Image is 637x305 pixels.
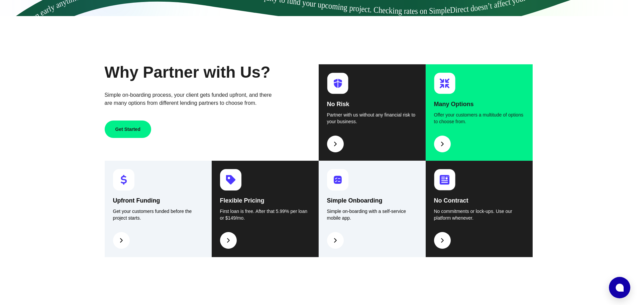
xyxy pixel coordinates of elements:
button: Open chat window [609,277,630,298]
h4: No Contract [434,196,524,205]
img: arrow [331,236,339,244]
h4: Upfront Funding [113,196,203,205]
img: arrow [331,140,339,148]
h4: Many Options [434,99,524,109]
h4: Flexible Pricing [220,196,310,205]
img: card [434,169,455,190]
button: Get Started [105,121,151,138]
h3: Why Partner with Us? [105,64,319,80]
h4: Simple Onboarding [327,196,417,205]
p: First loan is free. After that 5.99% per loan or $149/mo. [220,208,310,221]
img: arrow [438,236,446,244]
img: card [434,73,455,94]
a: Get Started [105,127,151,132]
img: arrow [117,236,125,244]
img: card [113,169,134,190]
p: Partner with us without any financial risk to your business. [327,111,417,125]
img: card [327,169,348,190]
p: Offer your customers a multitude of options to choose from. [434,111,524,125]
p: No commitments or lock-ups. Use our platform whenever. [434,208,524,221]
h4: No Risk [327,99,417,109]
img: card [327,73,348,94]
p: Simple on-boarding process, your client gets funded upfront, and there are many options from diff... [105,91,276,107]
img: arrow [438,140,446,148]
img: card [220,169,241,190]
p: Get your customers funded before the project starts. [113,208,203,221]
p: Simple on-boarding with a self-service mobile app. [327,208,417,221]
img: arrow [224,236,232,244]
